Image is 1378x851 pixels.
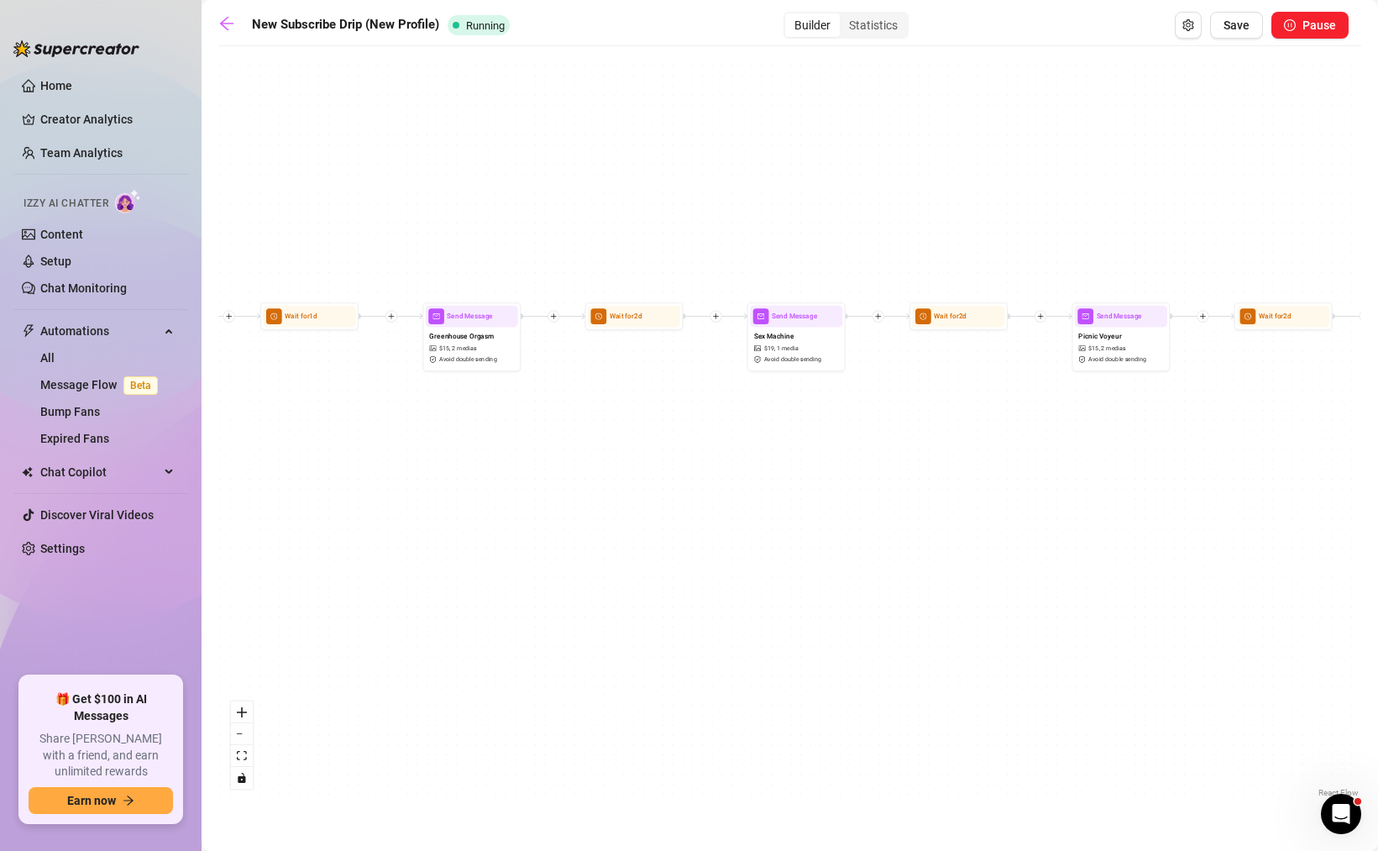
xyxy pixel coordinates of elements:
[40,508,154,522] a: Discover Viral Videos
[840,13,907,37] div: Statistics
[40,228,83,241] a: Content
[226,313,233,319] span: plus
[753,308,769,324] span: mail
[252,17,439,32] strong: New Subscribe Drip (New Profile)
[1078,345,1087,352] span: picture
[447,311,492,322] span: Send Message
[429,356,438,363] span: safety-certificate
[764,344,775,353] span: $ 19 ,
[1101,344,1125,353] span: 2 medias
[610,311,642,322] span: Wait for 2d
[1318,788,1359,797] a: React Flow attribution
[429,331,494,342] span: Greenhouse Orgasm
[40,281,127,295] a: Chat Monitoring
[22,324,35,338] span: thunderbolt
[231,723,253,745] button: zoom out
[1199,313,1206,319] span: plus
[22,466,33,478] img: Chat Copilot
[29,787,173,814] button: Earn nowarrow-right
[777,344,799,353] span: 1 media
[428,308,444,324] span: mail
[429,345,438,352] span: picture
[40,542,85,555] a: Settings
[29,691,173,724] span: 🎁 Get $100 in AI Messages
[1182,19,1194,31] span: setting
[466,19,505,32] span: Running
[231,701,253,723] button: zoom in
[40,106,175,133] a: Creator Analytics
[29,731,173,780] span: Share [PERSON_NAME] with a friend, and earn unlimited rewards
[785,13,840,37] div: Builder
[747,302,846,371] div: mailSend MessageSex Machinepicture$19,1 mediasafety-certificateAvoid double sending
[584,302,683,330] div: clock-circleWait for2d
[550,313,557,319] span: plus
[754,331,794,342] span: Sex Machine
[1259,311,1292,322] span: Wait for 2d
[260,302,359,330] div: clock-circleWait for1d
[24,196,108,212] span: Izzy AI Chatter
[231,701,253,789] div: React Flow controls
[439,344,450,353] span: $ 15 ,
[875,313,882,319] span: plus
[754,356,762,363] span: safety-certificate
[40,405,100,418] a: Bump Fans
[40,378,165,391] a: Message FlowBeta
[452,344,476,353] span: 2 medias
[915,308,931,324] span: clock-circle
[934,311,967,322] span: Wait for 2d
[1077,308,1093,324] span: mail
[1223,18,1250,32] span: Save
[712,313,719,319] span: plus
[439,355,497,365] span: Avoid double sending
[115,189,141,213] img: AI Chatter
[1321,794,1361,834] iframe: Intercom live chat
[123,376,158,395] span: Beta
[590,308,606,324] span: clock-circle
[909,302,1008,330] div: clock-circleWait for2d
[40,351,55,365] a: All
[40,318,160,344] span: Automations
[1037,313,1044,319] span: plus
[40,255,71,268] a: Setup
[231,745,253,767] button: fit view
[772,311,817,322] span: Send Message
[1078,331,1121,342] span: Picnic Voyeur
[1271,12,1349,39] button: Pause
[218,15,244,35] a: arrow-left
[67,794,116,807] span: Earn now
[754,345,762,352] span: picture
[40,146,123,160] a: Team Analytics
[40,79,72,92] a: Home
[764,355,822,365] span: Avoid double sending
[40,459,160,486] span: Chat Copilot
[1088,344,1099,353] span: $ 15 ,
[231,767,253,789] button: toggle interactivity
[1240,308,1256,324] span: clock-circle
[1097,311,1142,322] span: Send Message
[218,15,235,32] span: arrow-left
[1175,12,1202,39] button: Open Exit Rules
[1088,355,1146,365] span: Avoid double sending
[1078,356,1087,363] span: safety-certificate
[40,432,109,445] a: Expired Fans
[123,795,134,806] span: arrow-right
[266,308,282,324] span: clock-circle
[1210,12,1263,39] button: Save Flow
[13,40,139,57] img: logo-BBDzfeDw.svg
[422,302,521,371] div: mailSend MessageGreenhouse Orgasmpicture$15,2 mediassafety-certificateAvoid double sending
[1234,302,1333,330] div: clock-circleWait for2d
[285,311,317,322] span: Wait for 1d
[388,313,395,319] span: plus
[1284,19,1296,31] span: pause-circle
[783,12,909,39] div: segmented control
[1071,302,1170,371] div: mailSend MessagePicnic Voyeurpicture$15,2 mediassafety-certificateAvoid double sending
[1302,18,1336,32] span: Pause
